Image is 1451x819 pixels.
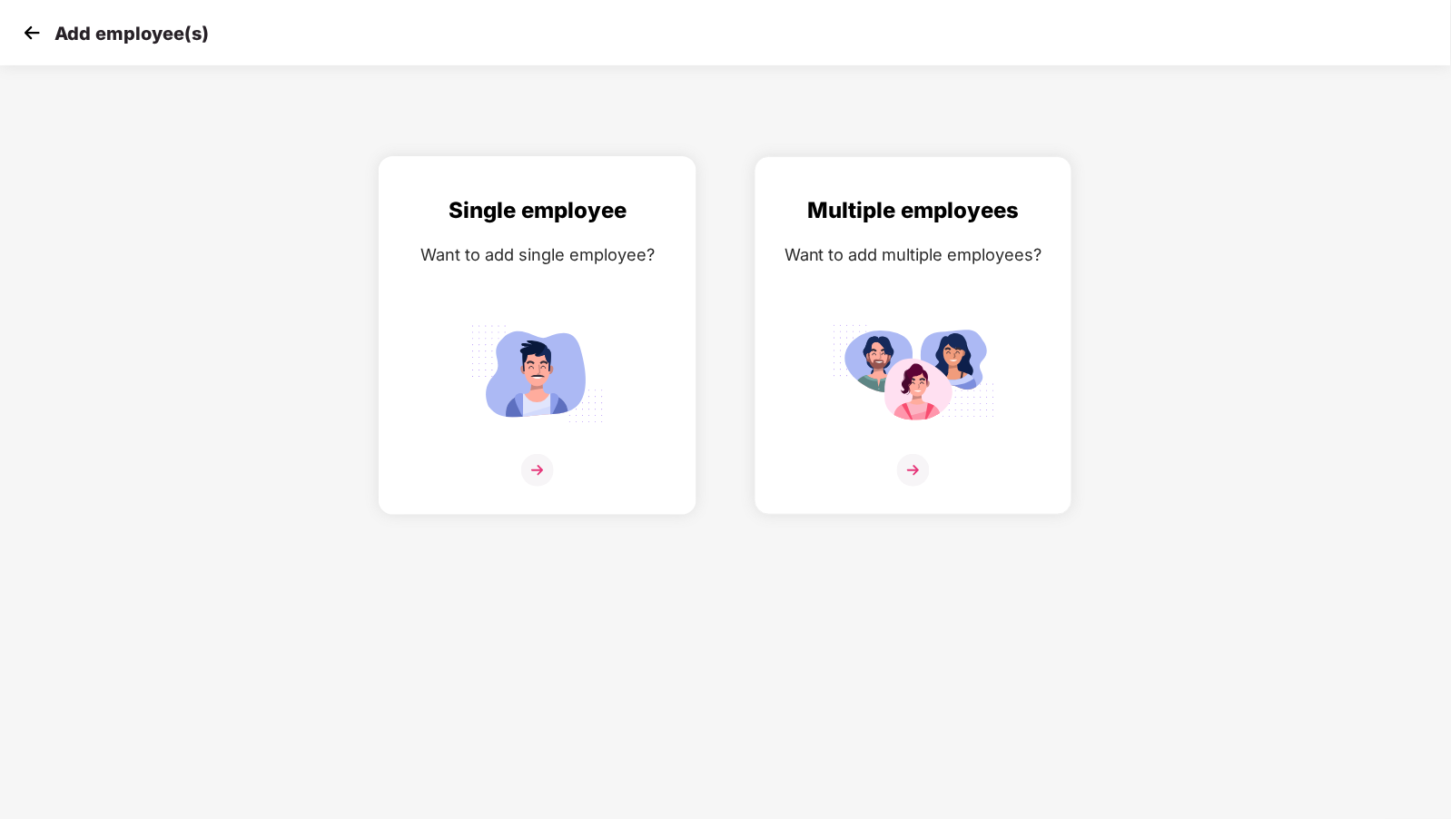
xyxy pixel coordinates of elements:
[54,23,209,44] p: Add employee(s)
[398,242,677,268] div: Want to add single employee?
[897,454,930,487] img: svg+xml;base64,PHN2ZyB4bWxucz0iaHR0cDovL3d3dy53My5vcmcvMjAwMC9zdmciIHdpZHRoPSIzNiIgaGVpZ2h0PSIzNi...
[832,317,995,430] img: svg+xml;base64,PHN2ZyB4bWxucz0iaHR0cDovL3d3dy53My5vcmcvMjAwMC9zdmciIGlkPSJNdWx0aXBsZV9lbXBsb3llZS...
[774,242,1053,268] div: Want to add multiple employees?
[774,193,1053,228] div: Multiple employees
[18,19,45,46] img: svg+xml;base64,PHN2ZyB4bWxucz0iaHR0cDovL3d3dy53My5vcmcvMjAwMC9zdmciIHdpZHRoPSIzMCIgaGVpZ2h0PSIzMC...
[398,193,677,228] div: Single employee
[456,317,619,430] img: svg+xml;base64,PHN2ZyB4bWxucz0iaHR0cDovL3d3dy53My5vcmcvMjAwMC9zdmciIGlkPSJTaW5nbGVfZW1wbG95ZWUiIH...
[521,454,554,487] img: svg+xml;base64,PHN2ZyB4bWxucz0iaHR0cDovL3d3dy53My5vcmcvMjAwMC9zdmciIHdpZHRoPSIzNiIgaGVpZ2h0PSIzNi...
